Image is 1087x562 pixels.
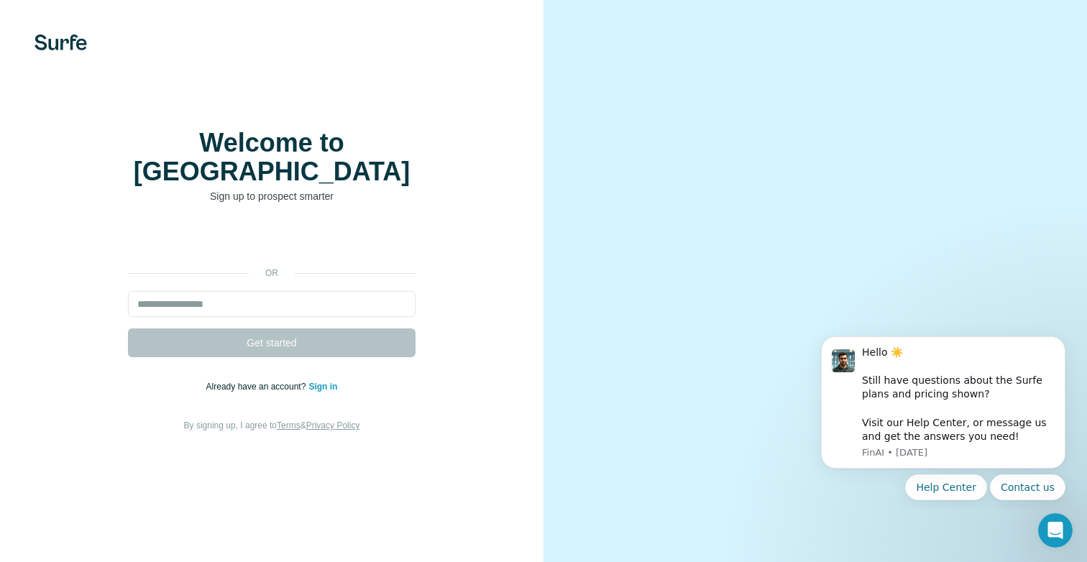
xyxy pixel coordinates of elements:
a: Terms [277,420,301,430]
span: By signing up, I agree to & [184,420,360,430]
span: Already have an account? [206,382,309,392]
iframe: Pulsante Accedi con Google [121,225,423,257]
iframe: Intercom notifications message [799,323,1087,509]
img: Surfe's logo [35,34,87,50]
a: Privacy Policy [306,420,360,430]
p: Sign up to prospect smarter [128,189,416,203]
p: or [249,267,295,280]
h1: Welcome to [GEOGRAPHIC_DATA] [128,129,416,186]
a: Sign in [308,382,337,392]
iframe: Intercom live chat [1038,513,1073,548]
